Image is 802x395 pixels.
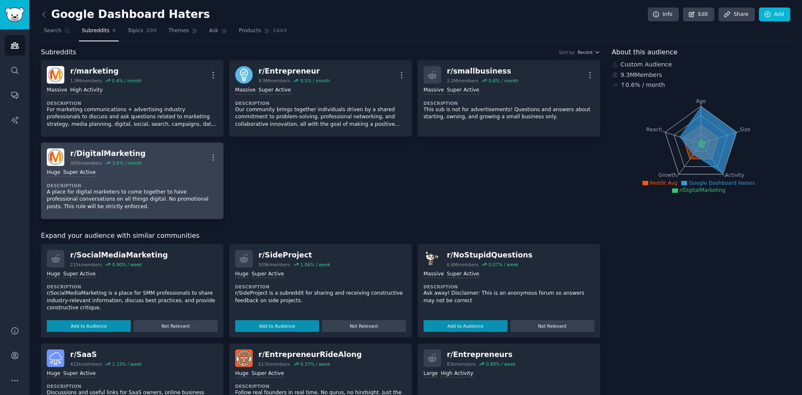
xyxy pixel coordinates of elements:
div: Super Active [63,270,96,278]
span: Topics [127,27,143,35]
div: 1.33 % / week [112,361,142,367]
tspan: Growth [658,172,677,178]
span: Search [44,27,61,35]
p: r/SideProject is a subreddit for sharing and receiving constructive feedback on side projects. [235,290,406,304]
a: Ask [206,24,230,41]
div: Super Active [63,370,96,378]
div: Huge [235,370,249,378]
div: r/ EntrepreneurRideAlong [259,349,362,360]
span: Reddit Avg [650,180,678,186]
span: 4 [112,27,116,35]
div: r/ Entrepreneur [259,66,330,76]
a: Share [718,8,754,22]
div: 0.07 % / week [489,262,518,268]
a: marketingr/marketing1.9Mmembers0.4% / monthMassiveHigh ActivityDescriptionFor marketing communica... [41,60,223,137]
a: r/smallbusiness2.2Mmembers0.8% / monthMassiveSuper ActiveDescriptionThis sub is not for advertise... [418,60,600,137]
div: Massive [235,87,256,94]
div: 3.6 % / month [112,160,142,166]
div: Super Active [63,169,96,177]
div: r/ SaaS [70,349,142,360]
div: r/ SocialMediaMarketing [70,250,168,260]
span: Subreddits [41,47,76,58]
img: EntrepreneurRideAlong [235,349,253,367]
tspan: Size [740,126,750,132]
dt: Description [47,383,218,389]
a: Search [41,24,73,41]
h2: Google Dashboard Haters [41,8,210,21]
button: Add to Audience [235,320,319,332]
div: Custom Audience [612,60,791,69]
div: r/ smallbusiness [447,66,518,76]
span: Expand your audience with similar communities [41,231,199,241]
div: 83k members [447,361,476,367]
span: 200 [146,27,157,35]
div: 2.2M members [447,78,479,84]
div: r/ SideProject [259,250,330,260]
div: 1.9M members [70,78,102,84]
img: Entrepreneur [235,66,253,84]
div: r/ Entrepreneurs [447,349,516,360]
img: GummySearch logo [5,8,24,22]
div: Super Active [447,270,480,278]
dt: Description [47,100,218,106]
span: Ask [209,27,218,35]
span: Google Dashboard Haters [689,180,755,186]
div: Massive [424,270,444,278]
a: Add [759,8,790,22]
tspan: Reach [646,126,662,132]
p: r/SocialMediaMarketing is a place for SMM professionals to share industry-relevant information, d... [47,290,218,312]
a: Subreddits4 [79,24,119,41]
div: 0.4 % / month [112,78,142,84]
img: marketing [47,66,64,84]
a: Info [648,8,679,22]
span: Recent [578,49,593,55]
dt: Description [47,284,218,290]
p: Our community brings together individuals driven by a shared commitment to problem-solving, profe... [235,106,406,128]
div: r/ DigitalMarketing [70,148,146,159]
img: SaaS [47,349,64,367]
a: Edit [683,8,714,22]
div: Massive [424,87,444,94]
a: Entrepreneurr/Entrepreneur4.9Mmembers0.5% / monthMassiveSuper ActiveDescriptionOur community brin... [229,60,412,137]
a: Topics200 [124,24,160,41]
div: 0.8 % / month [489,78,518,84]
div: ↑ 0.6 % / month [621,81,665,89]
p: For marketing communications + advertising industry professionals to discuss and ask questions re... [47,106,218,128]
div: Massive [47,87,67,94]
img: NoStupidQuestions [424,250,441,268]
div: Super Active [251,270,284,278]
dt: Description [424,284,594,290]
button: Add to Audience [424,320,508,332]
dt: Description [424,100,594,106]
div: Super Active [259,87,291,94]
div: 1.06 % / week [300,262,330,268]
dt: Description [235,383,406,389]
div: 0.37 % / week [300,361,330,367]
div: 305k members [70,160,102,166]
dt: Description [47,183,218,189]
div: Sort by [559,49,575,55]
p: This sub is not for advertisements! Questions and answers about starting, owning, and growing a s... [424,106,594,121]
a: DigitalMarketingr/DigitalMarketing305kmembers3.6% / monthHugeSuper ActiveDescriptionA place for d... [41,143,223,219]
div: 0.89 % / week [486,361,515,367]
span: r/DigitalMarketing [680,187,726,193]
div: High Activity [70,87,103,94]
button: Not Relevant [510,320,594,332]
div: r/ marketing [70,66,142,76]
button: Not Relevant [322,320,406,332]
a: Products1443 [236,24,290,41]
tspan: Activity [725,172,744,178]
p: A place for digital marketers to come together to have professional conversations on all things d... [47,189,218,211]
span: Subreddits [82,27,109,35]
div: 9.3M Members [612,71,791,79]
div: 4.9M members [259,78,290,84]
div: 6.6M members [447,262,479,268]
div: 215k members [70,262,102,268]
div: Super Active [447,87,480,94]
div: Huge [47,169,60,177]
button: Add to Audience [47,320,131,332]
div: 509k members [259,262,290,268]
span: 1443 [273,27,287,35]
dt: Description [235,100,406,106]
div: 0.5 % / month [300,78,330,84]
